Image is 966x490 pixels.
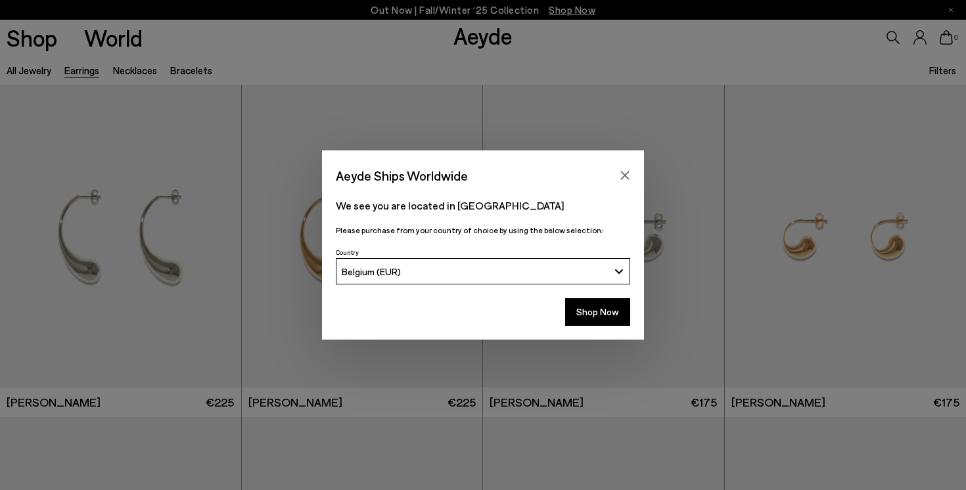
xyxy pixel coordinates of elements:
[336,224,630,236] p: Please purchase from your country of choice by using the below selection:
[565,298,630,326] button: Shop Now
[336,198,630,213] p: We see you are located in [GEOGRAPHIC_DATA]
[342,266,401,277] span: Belgium (EUR)
[615,166,635,185] button: Close
[336,164,468,187] span: Aeyde Ships Worldwide
[336,248,359,256] span: Country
